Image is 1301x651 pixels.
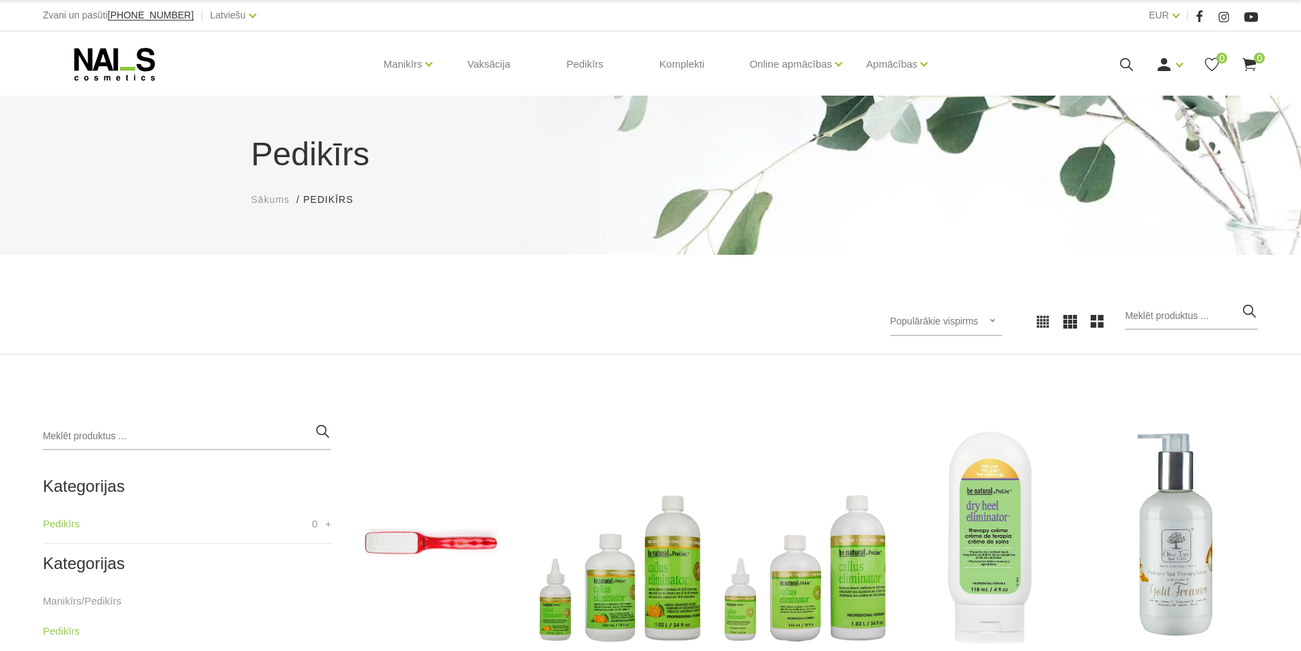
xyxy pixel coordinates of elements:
[1254,53,1265,64] span: 0
[749,37,832,92] a: Online apmācības
[251,193,290,207] a: Sākums
[866,37,917,92] a: Apmācības
[384,37,423,92] a: Manikīrs
[555,31,614,97] a: Pedikīrs
[1203,56,1220,73] a: 0
[43,555,331,572] h2: Kategorijas
[43,477,331,495] h2: Kategorijas
[1186,7,1189,24] span: |
[43,7,194,24] div: Zvani un pasūti
[649,31,716,97] a: Komplekti
[108,10,194,20] a: [PHONE_NUMBER]
[1216,53,1227,64] span: 0
[890,316,978,327] span: Populārākie vispirms
[303,193,367,207] li: Pedikīrs
[1149,7,1169,23] a: EUR
[456,31,521,97] a: Vaksācija
[43,623,80,639] a: Pedikīrs
[251,194,290,205] span: Sākums
[352,423,516,650] img: Checi Pro - pedikīra tehnoloģiju šedevrs no Kalifornijas.Augstas kvalitātes pēdu vīles ar niķeļa ...
[908,423,1072,650] img: Krēms novērš uzstaigājumu rašanos, pēdu plaisāšanu, varžacu veidošanos. Labākais risinājums, lai ...
[251,130,1050,179] h1: Pedikīrs
[723,423,887,650] img: Tulznu mīkstinātājs maksimāli ātri mīkstina uzstaigājumus un varžacis jau 3 līdz 5 minūtēs. Maksi...
[43,593,122,609] a: Manikīrs/Pedikīrs
[201,7,204,24] span: |
[325,516,331,532] a: +
[1093,423,1258,650] img: Description
[1125,303,1258,330] input: Meklēt produktus ...
[43,516,80,532] a: Pedikīrs
[312,516,318,532] span: 0
[210,7,246,23] a: Latviešu
[43,423,331,450] input: Meklēt produktus ...
[537,423,702,650] img: Tulznu mīkstinātājs maksimāli ātri mīkstina uzstaigājumus un varžacis jau 3 līdz 5 minūtēs. Maksi...
[1241,56,1258,73] a: 0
